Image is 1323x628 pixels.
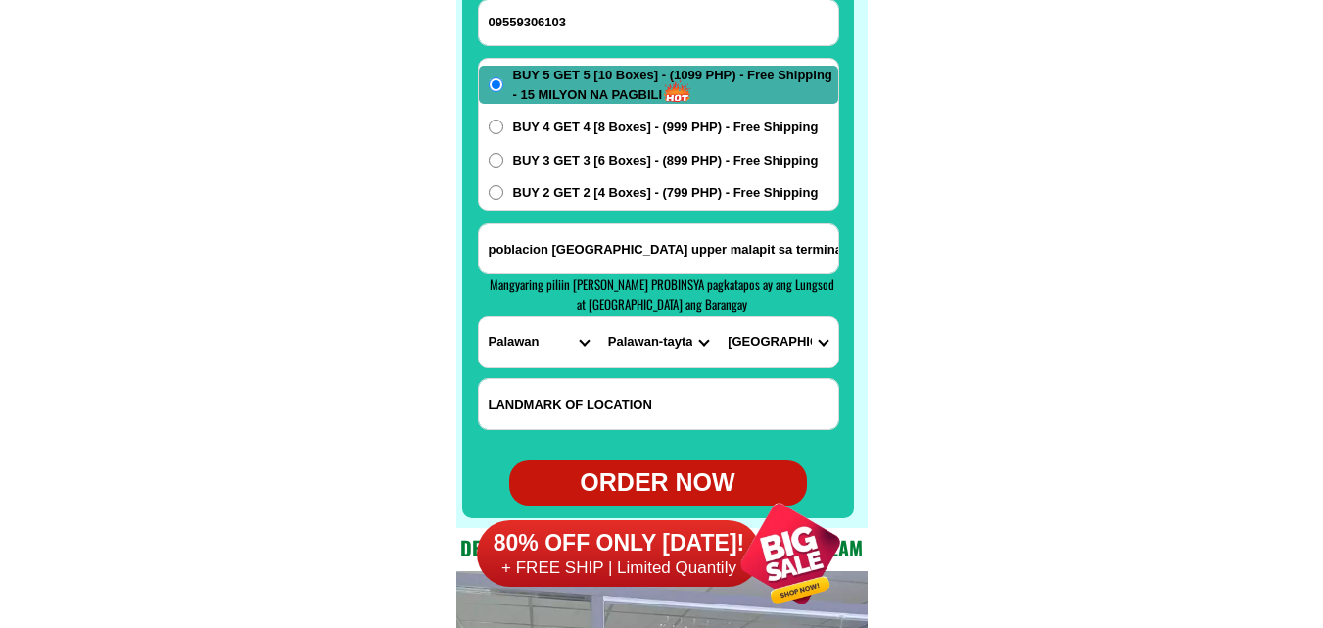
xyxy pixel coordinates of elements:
[513,118,819,137] span: BUY 4 GET 4 [8 Boxes] - (999 PHP) - Free Shipping
[479,379,838,429] input: Input LANDMARKOFLOCATION
[477,529,761,558] h6: 80% OFF ONLY [DATE]!
[513,66,838,104] span: BUY 5 GET 5 [10 Boxes] - (1099 PHP) - Free Shipping - 15 MILYON NA PAGBILI
[477,557,761,579] h6: + FREE SHIP | Limited Quantily
[513,151,819,170] span: BUY 3 GET 3 [6 Boxes] - (899 PHP) - Free Shipping
[489,185,503,200] input: BUY 2 GET 2 [4 Boxes] - (799 PHP) - Free Shipping
[509,464,807,502] div: ORDER NOW
[718,317,837,367] select: Select commune
[598,317,718,367] select: Select district
[489,153,503,168] input: BUY 3 GET 3 [6 Boxes] - (899 PHP) - Free Shipping
[479,224,838,273] input: Input address
[489,120,503,134] input: BUY 4 GET 4 [8 Boxes] - (999 PHP) - Free Shipping
[513,183,819,203] span: BUY 2 GET 2 [4 Boxes] - (799 PHP) - Free Shipping
[489,77,503,92] input: BUY 5 GET 5 [10 Boxes] - (1099 PHP) - Free Shipping - 15 MILYON NA PAGBILI
[479,317,598,367] select: Select province
[490,274,834,314] span: Mangyaring piliin [PERSON_NAME] PROBINSYA pagkatapos ay ang Lungsod at [GEOGRAPHIC_DATA] ang Bara...
[456,533,868,562] h2: Dedicated and professional consulting team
